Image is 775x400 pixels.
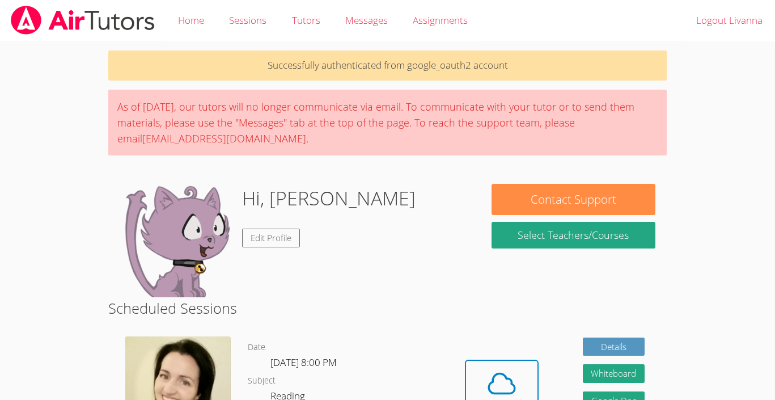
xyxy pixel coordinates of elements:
dt: Date [248,340,265,355]
a: Details [583,338,645,356]
button: Whiteboard [583,364,645,383]
span: [DATE] 8:00 PM [270,356,337,369]
h2: Scheduled Sessions [108,297,666,319]
a: Select Teachers/Courses [492,222,655,249]
img: default.png [120,184,233,297]
button: Contact Support [492,184,655,215]
dt: Subject [248,374,276,388]
p: Successfully authenticated from google_oauth2 account [108,50,666,81]
span: Messages [345,14,388,27]
img: airtutors_banner-c4298cdbf04f3fff15de1276eac7730deb9818008684d7c2e4769d2f7ddbe033.png [10,6,156,35]
h1: Hi, [PERSON_NAME] [242,184,416,213]
a: Edit Profile [242,229,300,247]
div: As of [DATE], our tutors will no longer communicate via email. To communicate with your tutor or ... [108,90,666,155]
